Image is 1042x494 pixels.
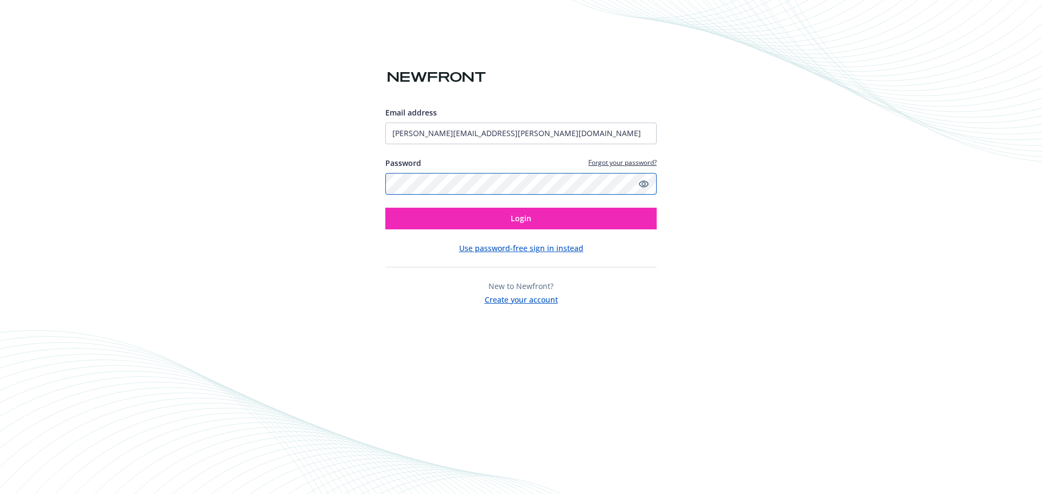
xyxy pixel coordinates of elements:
[385,173,657,195] input: Enter your password
[385,208,657,229] button: Login
[485,292,558,305] button: Create your account
[385,123,657,144] input: Enter your email
[385,157,421,169] label: Password
[511,213,531,223] span: Login
[385,107,437,118] span: Email address
[637,177,650,190] a: Show password
[385,68,488,87] img: Newfront logo
[588,158,657,167] a: Forgot your password?
[459,242,583,254] button: Use password-free sign in instead
[488,281,554,291] span: New to Newfront?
